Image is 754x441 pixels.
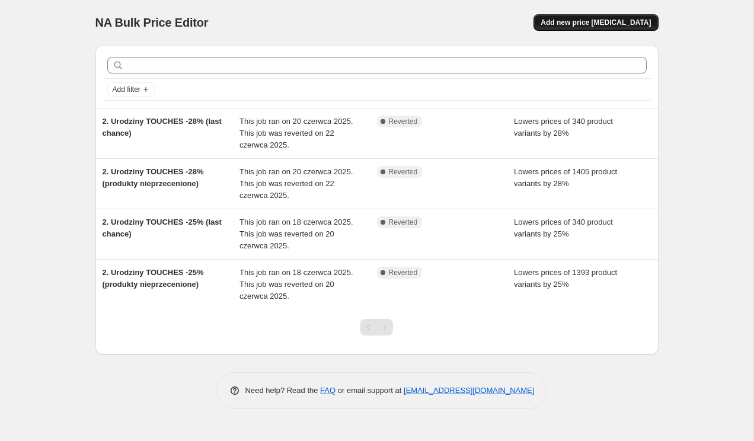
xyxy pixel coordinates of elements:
[107,82,155,97] button: Add filter
[103,117,222,138] span: 2. Urodziny TOUCHES -28% (last chance)
[404,386,534,395] a: [EMAIL_ADDRESS][DOMAIN_NAME]
[389,218,418,227] span: Reverted
[389,167,418,177] span: Reverted
[533,14,658,31] button: Add new price [MEDICAL_DATA]
[514,268,617,289] span: Lowers prices of 1393 product variants by 25%
[389,268,418,277] span: Reverted
[514,218,613,238] span: Lowers prices of 340 product variants by 25%
[336,386,404,395] span: or email support at
[95,16,209,29] span: NA Bulk Price Editor
[239,268,353,301] span: This job ran on 18 czerwca 2025. This job was reverted on 20 czerwca 2025.
[245,386,321,395] span: Need help? Read the
[239,218,353,250] span: This job ran on 18 czerwca 2025. This job was reverted on 20 czerwca 2025.
[239,167,353,200] span: This job ran on 20 czerwca 2025. This job was reverted on 22 czerwca 2025.
[103,218,222,238] span: 2. Urodziny TOUCHES -25% (last chance)
[360,319,393,335] nav: Pagination
[103,268,204,289] span: 2. Urodziny TOUCHES -25% (produkty nieprzecenione)
[103,167,204,188] span: 2. Urodziny TOUCHES -28% (produkty nieprzecenione)
[514,117,613,138] span: Lowers prices of 340 product variants by 28%
[514,167,617,188] span: Lowers prices of 1405 product variants by 28%
[239,117,353,149] span: This job ran on 20 czerwca 2025. This job was reverted on 22 czerwca 2025.
[389,117,418,126] span: Reverted
[541,18,651,27] span: Add new price [MEDICAL_DATA]
[113,85,140,94] span: Add filter
[320,386,336,395] a: FAQ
